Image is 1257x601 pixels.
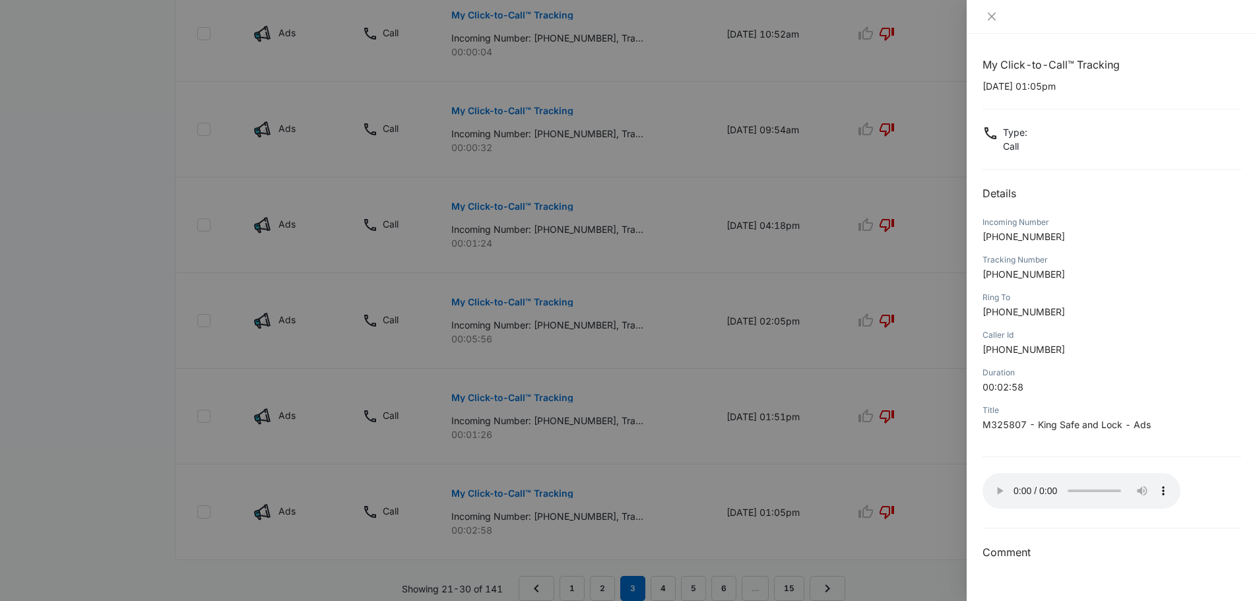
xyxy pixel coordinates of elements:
[983,544,1241,560] h3: Comment
[983,367,1241,379] div: Duration
[983,306,1065,317] span: [PHONE_NUMBER]
[983,344,1065,355] span: [PHONE_NUMBER]
[983,381,1023,393] span: 00:02:58
[983,419,1151,430] span: M325807 - King Safe and Lock - Ads
[983,404,1241,416] div: Title
[983,292,1241,303] div: Ring To
[983,11,1001,22] button: Close
[1003,125,1027,139] p: Type :
[983,269,1065,280] span: [PHONE_NUMBER]
[983,329,1241,341] div: Caller Id
[986,11,997,22] span: close
[983,216,1241,228] div: Incoming Number
[983,473,1180,509] audio: Your browser does not support the audio tag.
[983,254,1241,266] div: Tracking Number
[983,57,1241,73] h1: My Click-to-Call™ Tracking
[983,231,1065,242] span: [PHONE_NUMBER]
[983,79,1241,93] p: [DATE] 01:05pm
[1003,139,1027,153] p: Call
[983,185,1241,201] h2: Details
